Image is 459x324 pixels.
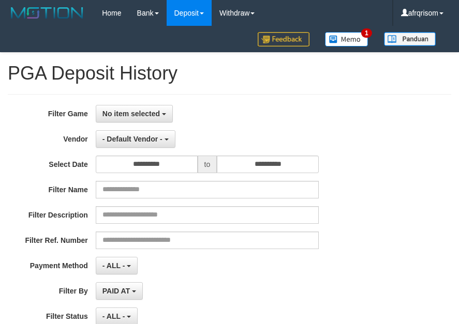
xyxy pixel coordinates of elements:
span: - ALL - [102,261,125,270]
span: - Default Vendor - [102,135,162,143]
a: 1 [317,26,376,52]
img: Feedback.jpg [258,32,309,47]
button: - ALL - [96,257,138,274]
span: - ALL - [102,312,125,320]
h1: PGA Deposit History [8,63,451,84]
span: PAID AT [102,287,130,295]
span: No item selected [102,110,160,118]
button: - Default Vendor - [96,130,175,148]
img: MOTION_logo.png [8,5,86,21]
span: to [198,156,217,173]
img: Button%20Memo.svg [325,32,368,47]
span: 1 [361,28,372,38]
button: No item selected [96,105,173,122]
button: PAID AT [96,282,143,300]
img: panduan.png [384,32,436,46]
